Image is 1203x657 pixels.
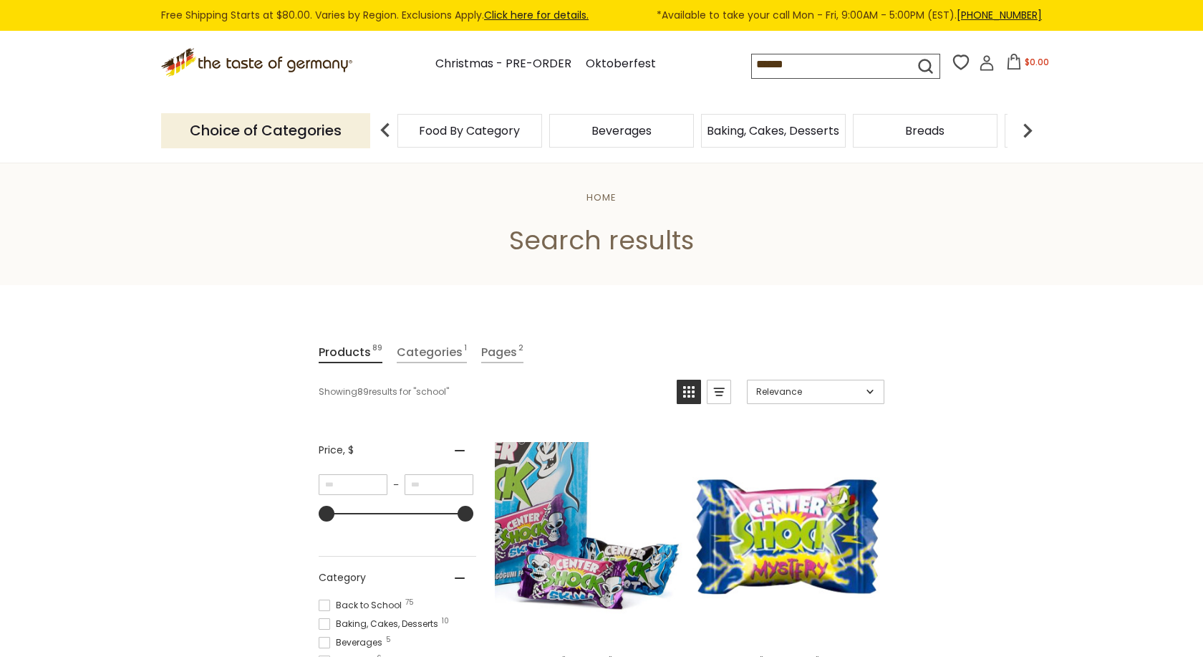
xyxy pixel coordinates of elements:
[756,385,861,398] span: Relevance
[747,380,884,404] a: Sort options
[319,380,666,404] div: Showing results for " "
[1013,116,1042,145] img: next arrow
[397,342,467,363] a: View Categories Tab
[591,125,652,136] a: Beverages
[707,125,839,136] a: Baking, Cakes, Desserts
[518,342,523,362] span: 2
[161,7,1042,24] div: Free Shipping Starts at $80.00. Varies by Region. Exclusions Apply.
[586,54,656,74] a: Oktoberfest
[677,380,701,404] a: View grid mode
[44,224,1159,256] h1: Search results
[657,7,1042,24] span: *Available to take your call Mon - Fri, 9:00AM - 5:00PM (EST).
[419,125,520,136] a: Food By Category
[1025,56,1049,68] span: $0.00
[319,443,354,458] span: Price
[371,116,400,145] img: previous arrow
[586,191,617,204] a: Home
[387,479,405,491] span: –
[442,618,449,625] span: 10
[319,618,443,630] span: Baking, Cakes, Desserts
[386,636,391,643] span: 5
[319,636,387,649] span: Beverages
[357,385,369,398] b: 89
[435,54,571,74] a: Christmas - PRE-ORDER
[319,599,406,612] span: Back to School
[481,342,523,363] a: View Pages Tab
[161,113,370,148] p: Choice of Categories
[707,380,731,404] a: View list mode
[405,599,414,606] span: 75
[319,342,382,363] a: View Products Tab
[905,125,944,136] a: Breads
[405,474,473,495] input: Maximum value
[464,342,467,362] span: 1
[319,570,366,585] span: Category
[372,342,382,362] span: 89
[343,443,354,457] span: , $
[957,8,1042,22] a: [PHONE_NUMBER]
[484,8,589,22] a: Click here for details.
[319,474,387,495] input: Minimum value
[997,54,1058,75] button: $0.00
